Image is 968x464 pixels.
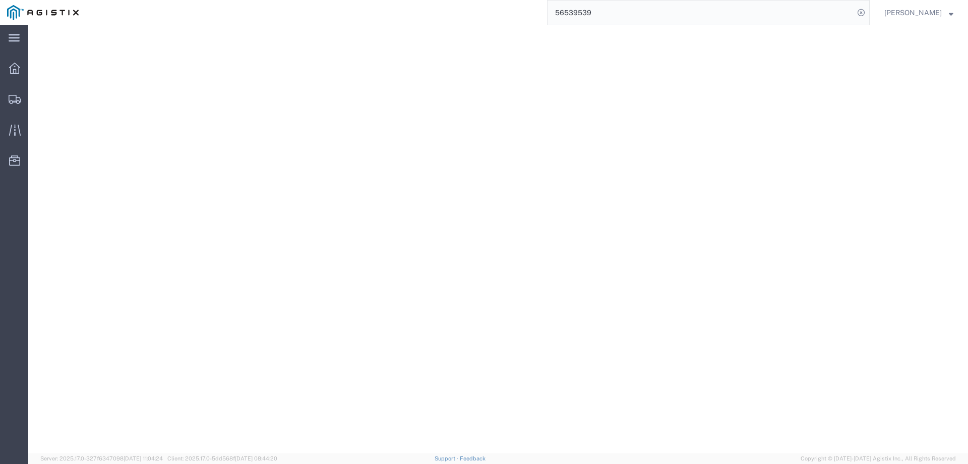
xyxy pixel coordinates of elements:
a: Feedback [460,455,486,461]
span: Client: 2025.17.0-5dd568f [167,455,277,461]
span: Copyright © [DATE]-[DATE] Agistix Inc., All Rights Reserved [801,454,956,463]
input: Search for shipment number, reference number [548,1,854,25]
a: Support [435,455,460,461]
img: logo [7,5,79,20]
iframe: FS Legacy Container [28,25,968,453]
span: [DATE] 08:44:20 [235,455,277,461]
span: Jesse Jordan [884,7,942,18]
button: [PERSON_NAME] [884,7,954,19]
span: [DATE] 11:04:24 [124,455,163,461]
span: Server: 2025.17.0-327f6347098 [40,455,163,461]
